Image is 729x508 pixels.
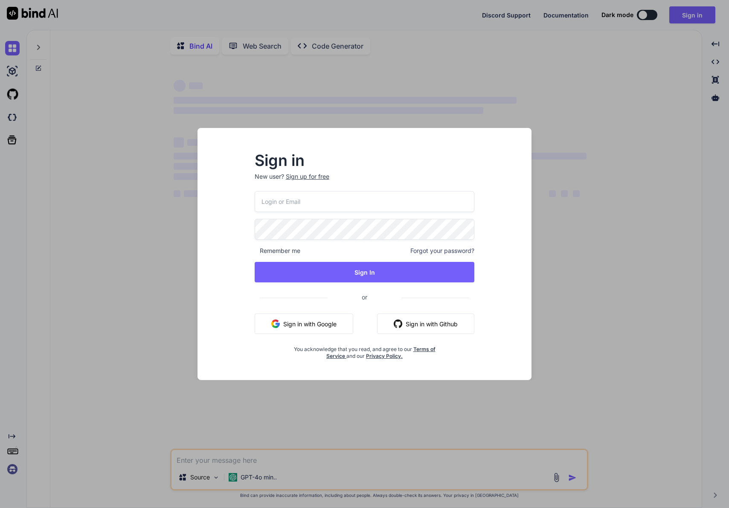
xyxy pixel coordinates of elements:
span: or [328,287,401,308]
span: Remember me [255,247,300,255]
button: Sign in with Github [377,314,474,334]
p: New user? [255,172,475,191]
button: Sign in with Google [255,314,353,334]
img: google [271,319,280,328]
input: Login or Email [255,191,475,212]
span: Forgot your password? [410,247,474,255]
a: Privacy Policy. [366,353,403,359]
div: Sign up for free [286,172,329,181]
h2: Sign in [255,154,475,167]
div: You acknowledge that you read, and agree to our and our [291,341,438,360]
button: Sign In [255,262,475,282]
a: Terms of Service [326,346,436,359]
img: github [394,319,402,328]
